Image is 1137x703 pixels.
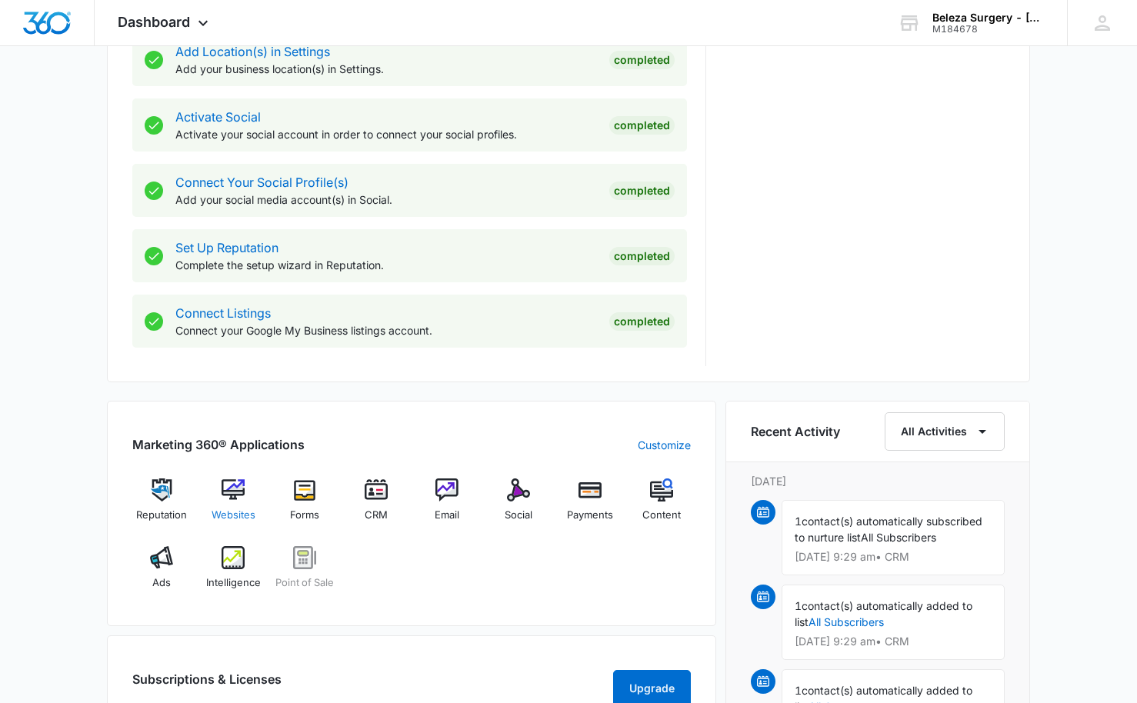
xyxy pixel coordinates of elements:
[795,551,992,562] p: [DATE] 9:29 am • CRM
[175,322,597,338] p: Connect your Google My Business listings account.
[132,670,282,701] h2: Subscriptions & Licenses
[132,478,192,534] a: Reputation
[175,257,597,273] p: Complete the setup wizard in Reputation.
[175,44,330,59] a: Add Location(s) in Settings
[175,109,261,125] a: Activate Social
[275,478,335,534] a: Forms
[638,437,691,453] a: Customize
[132,546,192,601] a: Ads
[795,515,802,528] span: 1
[861,531,936,544] span: All Subscribers
[932,12,1045,24] div: account name
[885,412,1005,451] button: All Activities
[751,422,840,441] h6: Recent Activity
[175,126,597,142] p: Activate your social account in order to connect your social profiles.
[275,575,334,591] span: Point of Sale
[175,305,271,321] a: Connect Listings
[932,24,1045,35] div: account id
[609,247,675,265] div: Completed
[365,508,388,523] span: CRM
[609,312,675,331] div: Completed
[204,478,263,534] a: Websites
[175,240,278,255] a: Set Up Reputation
[567,508,613,523] span: Payments
[795,515,982,544] span: contact(s) automatically subscribed to nurture list
[418,478,477,534] a: Email
[795,684,802,697] span: 1
[751,473,1005,489] p: [DATE]
[152,575,171,591] span: Ads
[346,478,405,534] a: CRM
[435,508,459,523] span: Email
[175,61,597,77] p: Add your business location(s) in Settings.
[118,14,190,30] span: Dashboard
[290,508,319,523] span: Forms
[609,51,675,69] div: Completed
[489,478,548,534] a: Social
[136,508,187,523] span: Reputation
[609,182,675,200] div: Completed
[132,435,305,454] h2: Marketing 360® Applications
[795,599,972,628] span: contact(s) automatically added to list
[609,116,675,135] div: Completed
[175,192,597,208] p: Add your social media account(s) in Social.
[206,575,261,591] span: Intelligence
[809,615,884,628] a: All Subscribers
[632,478,691,534] a: Content
[212,508,255,523] span: Websites
[561,478,620,534] a: Payments
[204,546,263,601] a: Intelligence
[275,546,335,601] a: Point of Sale
[505,508,532,523] span: Social
[795,636,992,647] p: [DATE] 9:29 am • CRM
[795,599,802,612] span: 1
[175,175,348,190] a: Connect Your Social Profile(s)
[642,508,681,523] span: Content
